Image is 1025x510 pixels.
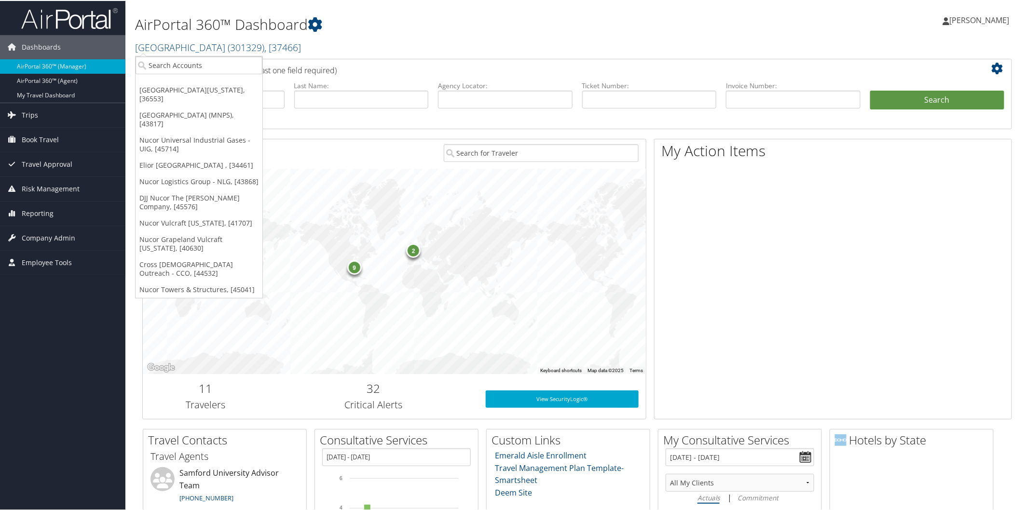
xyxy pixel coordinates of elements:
span: Map data ©2025 [588,367,624,372]
input: Search Accounts [136,55,262,73]
h2: 11 [150,379,261,396]
a: Nucor Grapeland Vulcraft [US_STATE], [40630] [136,230,262,255]
span: Risk Management [22,176,80,200]
a: Nucor Logistics Group - NLG, [43868] [136,173,262,189]
button: Keyboard shortcuts [540,366,582,373]
img: domo-logo.png [835,433,847,445]
tspan: 4 [340,504,342,510]
input: Search for Traveler [444,143,639,161]
i: Actuals [697,492,720,501]
label: Agency Locator: [438,80,573,90]
span: Book Travel [22,127,59,151]
div: | [666,491,814,503]
span: , [ 37466 ] [264,40,301,53]
h2: Hotels by State [835,431,993,447]
h1: My Action Items [655,140,1012,160]
a: [GEOGRAPHIC_DATA][US_STATE], [36553] [136,81,262,106]
label: Ticket Number: [582,80,717,90]
label: Last Name: [294,80,429,90]
span: Reporting [22,201,54,225]
span: Employee Tools [22,250,72,274]
h3: Critical Alerts [276,397,471,411]
a: Emerald Aisle Enrollment [495,449,587,460]
span: Dashboards [22,34,61,58]
a: Cross [DEMOGRAPHIC_DATA] Outreach - CCO, [44532] [136,255,262,281]
span: Trips [22,102,38,126]
span: (at least one field required) [245,64,337,75]
h2: 32 [276,379,471,396]
h2: Travel Contacts [148,431,306,447]
a: View SecurityLogic® [486,389,639,407]
a: Deem Site [495,486,533,497]
h2: Custom Links [492,431,650,447]
a: Elior [GEOGRAPHIC_DATA] , [34461] [136,156,262,173]
a: DJJ Nucor The [PERSON_NAME] Company, [45576] [136,189,262,214]
span: ( 301329 ) [228,40,264,53]
a: Travel Management Plan Template- Smartsheet [495,462,624,485]
h3: Travel Agents [150,449,299,462]
i: Commitment [738,492,779,501]
h2: Consultative Services [320,431,478,447]
a: Open this area in Google Maps (opens a new window) [145,361,177,373]
a: Nucor Universal Industrial Gases - UIG, [45714] [136,131,262,156]
label: Invoice Number: [726,80,861,90]
img: Google [145,361,177,373]
button: Search [870,90,1005,109]
a: [GEOGRAPHIC_DATA] (MNPS), [43817] [136,106,262,131]
img: airportal-logo.png [21,6,118,29]
span: Company Admin [22,225,75,249]
a: [GEOGRAPHIC_DATA] [135,40,301,53]
a: [PHONE_NUMBER] [179,493,233,501]
div: 2 [406,242,421,257]
li: Samford University Advisor Team [146,466,304,506]
span: [PERSON_NAME] [950,14,1010,25]
a: Nucor Towers & Structures, [45041] [136,281,262,297]
span: Travel Approval [22,151,72,175]
h2: Airtinerary Lookup [150,60,932,76]
h2: My Consultative Services [663,431,821,447]
div: 9 [347,259,361,274]
tspan: 6 [340,474,342,480]
a: Nucor Vulcraft [US_STATE], [41707] [136,214,262,230]
h1: AirPortal 360™ Dashboard [135,13,724,34]
a: [PERSON_NAME] [943,5,1019,34]
a: Terms (opens in new tab) [629,367,643,372]
h3: Travelers [150,397,261,411]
